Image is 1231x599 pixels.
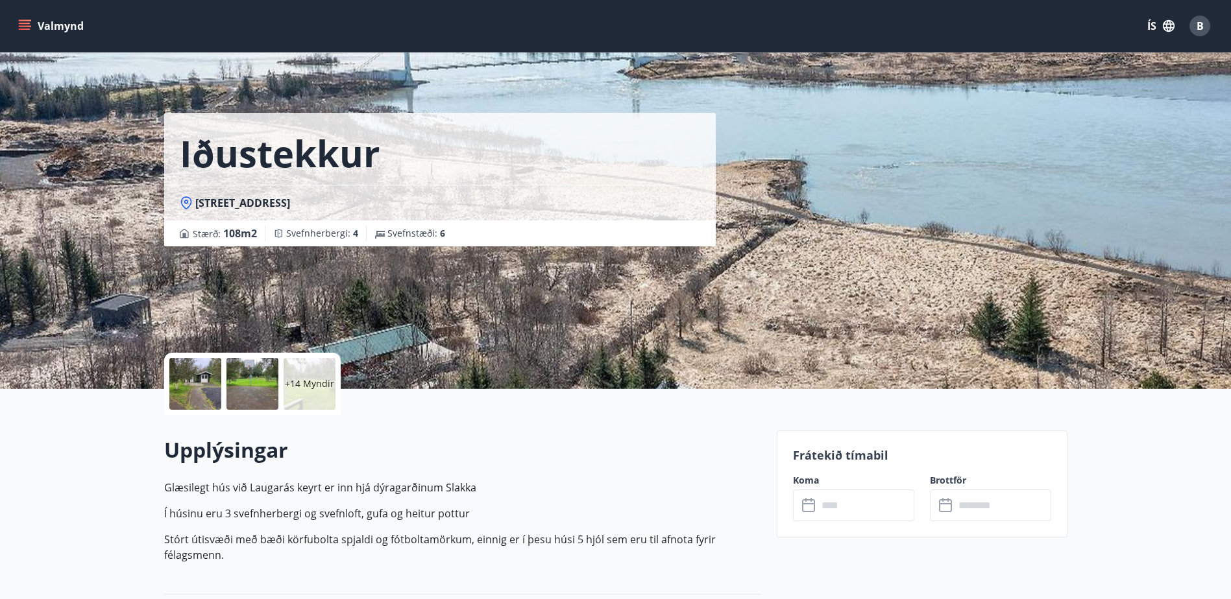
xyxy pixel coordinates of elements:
p: +14 Myndir [285,377,334,390]
p: Í húsinu eru 3 svefnherbergi og svefnloft, gufa og heitur pottur [164,506,761,521]
span: 6 [440,227,445,239]
h1: Iðustekkur [180,128,380,178]
h2: Upplýsingar [164,436,761,464]
button: menu [16,14,89,38]
button: B [1184,10,1215,41]
p: Glæsilegt hús við Laugarás keyrt er inn hjá dýragarðinum Slakka [164,480,761,495]
button: ÍS [1140,14,1182,38]
span: [STREET_ADDRESS] [195,196,290,210]
span: Svefnstæði : [387,227,445,240]
span: Stærð : [193,226,257,241]
label: Koma [793,474,914,487]
p: Stórt útisvæði með bæði körfubolta spjaldi og fótboltamörkum, einnig er í þesu húsi 5 hjól sem er... [164,532,761,563]
p: Frátekið tímabil [793,447,1051,464]
span: Svefnherbergi : [286,227,358,240]
span: 4 [353,227,358,239]
span: B [1197,19,1204,33]
label: Brottför [930,474,1051,487]
span: 108 m2 [223,226,257,241]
